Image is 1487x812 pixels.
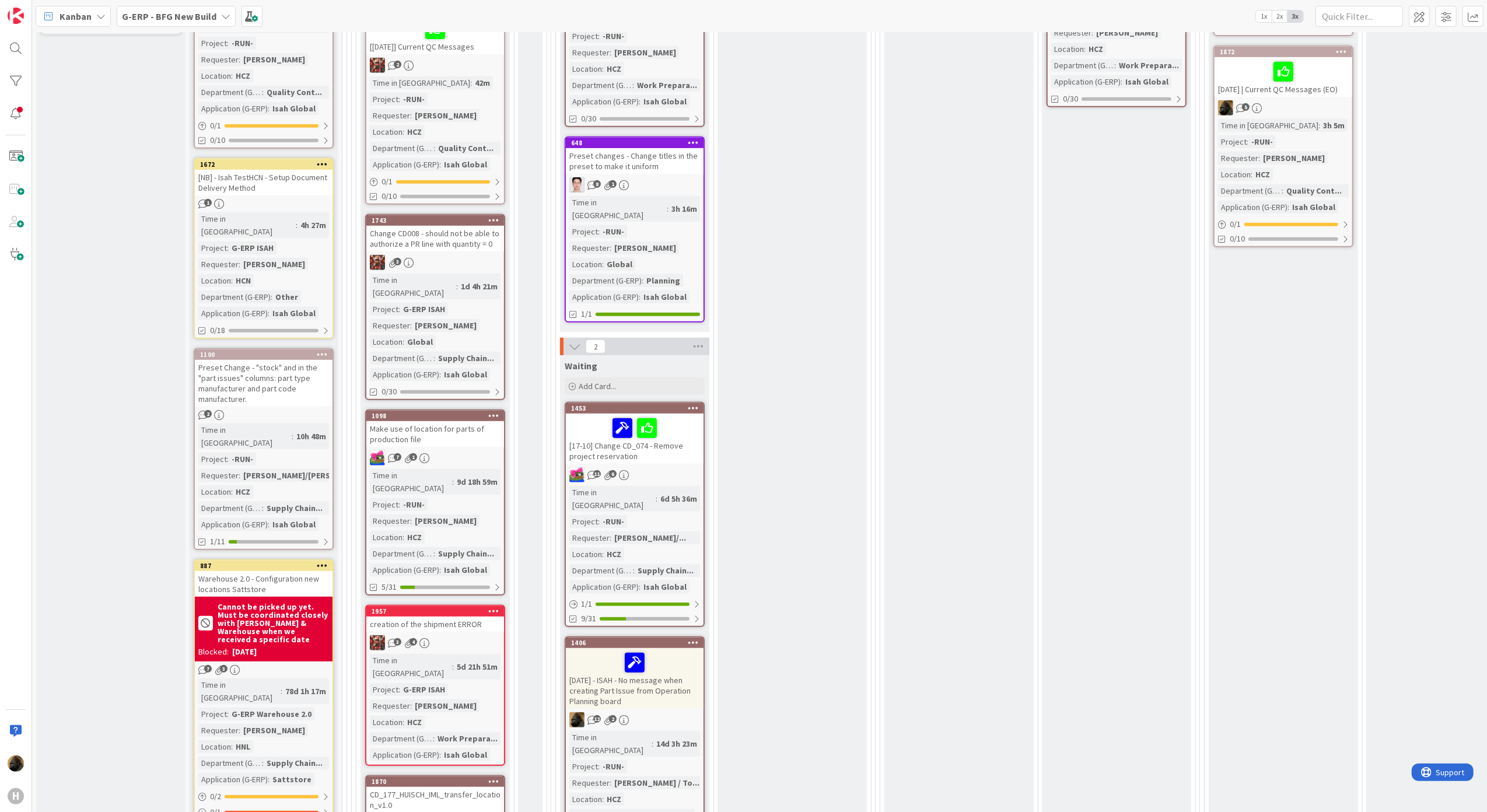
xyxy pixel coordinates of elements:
div: [PERSON_NAME] [412,109,480,122]
span: : [410,514,412,527]
span: : [598,515,600,528]
a: 1453[17-10] Change CD_074 - Remove project reservationJKTime in [GEOGRAPHIC_DATA]:6d 5h 36mProjec... [565,402,705,627]
div: Change CD008 - should not be able to authorize a PR line with quantity = 0 [366,226,504,251]
div: 3h 16m [669,202,700,215]
div: Supply Chain... [635,564,697,577]
span: 2 [204,410,212,418]
div: 42m [472,76,493,89]
div: Project [370,683,398,696]
a: 1098Make use of location for parts of production fileJKTime in [GEOGRAPHIC_DATA]:9d 18h 59mProjec... [365,409,505,596]
div: [DATE] | Current QC Messages (EO) [1215,57,1352,97]
div: Location [569,548,602,561]
span: : [231,274,233,287]
div: [DATE] [232,646,257,658]
span: 7 [204,665,212,673]
span: : [403,125,404,138]
span: : [227,453,229,466]
div: Time in [GEOGRAPHIC_DATA] [198,212,296,238]
span: 0 / 1 [382,176,393,188]
span: 11 [593,470,601,478]
span: : [239,469,240,482]
span: : [598,225,600,238]
div: Location [370,125,403,138]
div: 648 [566,138,704,148]
div: 1957creation of the shipment ERROR [366,606,504,632]
div: Preset Change - "stock" and in the "part issues" columns: part type manufacturer and part code ma... [195,360,333,407]
div: 1406[DATE] - ISAH - No message when creating Part Issue from Operation Planning board [566,638,704,709]
span: 1/1 [581,308,592,320]
div: Isah Global [270,307,319,320]
span: : [456,280,458,293]
div: Preset changes - Change titles in the preset to make it uniform [566,148,704,174]
div: HCZ [233,485,253,498]
span: Support [25,2,53,16]
span: : [1247,135,1248,148]
img: Visit kanbanzone.com [8,8,24,24]
div: HCZ [404,125,425,138]
span: : [633,564,635,577]
div: [[DATE]] Current QC Messages [366,15,504,54]
div: Isah Global [441,368,490,381]
div: 1957 [366,606,504,617]
div: Time in [GEOGRAPHIC_DATA] [370,654,452,680]
span: : [452,660,454,673]
div: [PERSON_NAME] [412,319,480,332]
div: Global [404,335,436,348]
div: G-ERP ISAH [229,242,277,254]
div: Planning [643,274,683,287]
img: ND [1218,100,1233,116]
span: : [1282,184,1283,197]
div: 648 [571,139,704,147]
div: Department (G-ERP) [1218,184,1282,197]
span: : [410,319,412,332]
div: Application (G-ERP) [370,368,439,381]
div: 1100 [195,349,333,360]
span: : [439,158,441,171]
span: : [439,368,441,381]
div: 1100 [200,351,333,359]
span: : [262,86,264,99]
span: 0/30 [581,113,596,125]
span: : [610,46,611,59]
div: Isah Global [641,580,690,593]
a: 1872[DATE] | Current QC Messages (EO)NDTime in [GEOGRAPHIC_DATA]:3h 5mProject:-RUN-Requester:[PER... [1213,45,1353,247]
div: Isah Global [441,158,490,171]
div: Application (G-ERP) [198,518,268,531]
span: : [639,580,641,593]
span: : [639,95,641,108]
div: Department (G-ERP) [569,564,633,577]
span: : [268,102,270,115]
div: HCZ [604,62,624,75]
span: : [239,53,240,66]
div: Global [604,258,635,271]
div: Requester [370,109,410,122]
div: [PERSON_NAME] [240,53,308,66]
div: Requester [198,53,239,66]
div: HCN [233,274,254,287]
span: : [410,109,412,122]
span: : [227,37,229,50]
span: : [268,518,270,531]
div: Department (G-ERP) [569,274,642,287]
span: 0/10 [1230,233,1245,245]
div: [PERSON_NAME] [412,514,480,527]
span: 1 [204,199,212,206]
div: Requester [370,319,410,332]
a: 1743Change CD008 - should not be able to authorize a PR line with quantity = 0JKTime in [GEOGRAPH... [365,214,505,400]
div: 0/1 [366,174,504,189]
div: 1957 [372,607,504,615]
span: : [1091,26,1093,39]
span: : [656,492,657,505]
span: : [602,258,604,271]
div: [NB] - Isah TestHCN - Setup Document Delivery Method [195,170,333,195]
span: : [642,274,643,287]
div: 887Warehouse 2.0 - Configuration new locations Sattstore [195,561,333,597]
div: 1/1 [566,597,704,611]
span: 8 [593,180,601,188]
span: 5/31 [382,581,397,593]
div: Quality Cont... [264,86,325,99]
div: 1872[DATE] | Current QC Messages (EO) [1215,47,1352,97]
div: 1d 4h 21m [458,280,501,293]
div: Isah Global [270,102,319,115]
b: Cannot be picked up yet. Must be coordinated closely with [PERSON_NAME] & Warehouse when we recei... [218,603,329,643]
